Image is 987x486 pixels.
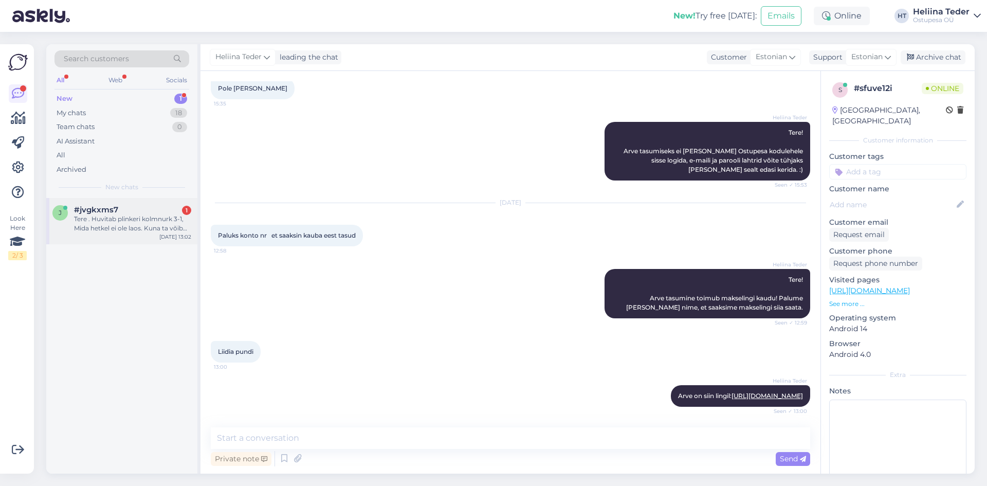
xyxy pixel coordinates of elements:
[829,386,966,397] p: Notes
[922,83,963,94] span: Online
[769,261,807,268] span: Heliina Teder
[829,313,966,323] p: Operating system
[214,100,252,107] span: 15:35
[214,363,252,371] span: 13:00
[829,349,966,360] p: Android 4.0
[769,319,807,327] span: Seen ✓ 12:59
[769,114,807,121] span: Heliina Teder
[913,8,981,24] a: Heliina TederOstupesa OÜ
[830,199,955,210] input: Add name
[170,108,187,118] div: 18
[182,206,191,215] div: 1
[8,251,27,260] div: 2 / 3
[164,74,189,87] div: Socials
[8,214,27,260] div: Look Here
[64,53,129,64] span: Search customers
[829,217,966,228] p: Customer email
[732,392,803,400] a: [URL][DOMAIN_NAME]
[218,348,253,355] span: Liidia pundi
[829,323,966,334] p: Android 14
[57,108,86,118] div: My chats
[59,209,62,217] span: j
[894,9,909,23] div: HT
[218,84,287,92] span: Pole [PERSON_NAME]
[829,136,966,145] div: Customer information
[780,454,806,463] span: Send
[832,105,946,127] div: [GEOGRAPHIC_DATA], [GEOGRAPHIC_DATA]
[54,74,66,87] div: All
[829,370,966,380] div: Extra
[769,377,807,385] span: Heliina Teder
[106,74,124,87] div: Web
[829,257,922,271] div: Request phone number
[673,11,696,21] b: New!
[624,129,805,173] span: Tere! Arve tasumiseks ei [PERSON_NAME] Ostupesa kodulehele sisse logida, e-maili ja parooli lahtr...
[901,50,965,64] div: Archive chat
[769,181,807,189] span: Seen ✓ 15:53
[814,7,870,25] div: Online
[829,246,966,257] p: Customer phone
[756,51,787,63] span: Estonian
[172,122,187,132] div: 0
[769,407,807,415] span: Seen ✓ 13:00
[74,205,118,214] span: #jvgkxms7
[851,51,883,63] span: Estonian
[829,228,889,242] div: Request email
[707,52,747,63] div: Customer
[829,275,966,285] p: Visited pages
[57,94,72,104] div: New
[829,151,966,162] p: Customer tags
[215,51,262,63] span: Heliina Teder
[809,52,843,63] div: Support
[211,198,810,207] div: [DATE]
[673,10,757,22] div: Try free [DATE]:
[214,247,252,255] span: 12:58
[211,452,271,466] div: Private note
[74,214,191,233] div: Tere . Huvitab plinkeri kolmnurk 3-1, Mida hetkel ei ole laos. Kuna ta võib uuesti lattu tulla? T...
[105,183,138,192] span: New chats
[8,52,28,72] img: Askly Logo
[159,233,191,241] div: [DATE] 13:02
[57,122,95,132] div: Team chats
[57,136,95,147] div: AI Assistant
[854,82,922,95] div: # sfuve12i
[829,299,966,309] p: See more ...
[218,231,356,239] span: Paluks konto nr et saaksin kauba eest tasud
[838,86,842,94] span: s
[829,164,966,179] input: Add a tag
[57,150,65,160] div: All
[829,286,910,295] a: [URL][DOMAIN_NAME]
[829,184,966,194] p: Customer name
[276,52,338,63] div: leading the chat
[57,165,86,175] div: Archived
[678,392,803,400] span: Arve on siin lingil:
[761,6,801,26] button: Emails
[829,338,966,349] p: Browser
[913,8,970,16] div: Heliina Teder
[913,16,970,24] div: Ostupesa OÜ
[174,94,187,104] div: 1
